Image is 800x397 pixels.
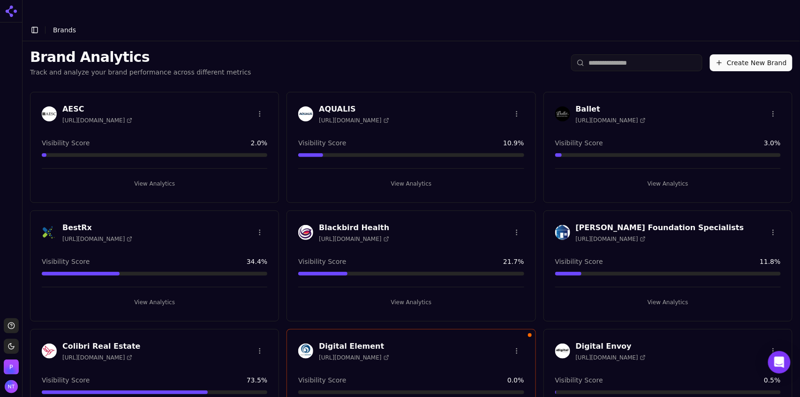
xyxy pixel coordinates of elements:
[42,375,90,385] span: Visibility Score
[576,104,646,115] h3: Ballet
[555,138,603,148] span: Visibility Score
[576,117,646,124] span: [URL][DOMAIN_NAME]
[30,49,251,66] h1: Brand Analytics
[576,341,646,352] h3: Digital Envoy
[760,257,781,266] span: 11.8 %
[298,257,346,266] span: Visibility Score
[764,375,781,385] span: 0.5 %
[42,106,57,121] img: AESC
[5,380,18,393] img: Nate Tower
[62,222,132,233] h3: BestRx
[503,257,524,266] span: 21.7 %
[62,104,132,115] h3: AESC
[319,222,389,233] h3: Blackbird Health
[298,225,313,240] img: Blackbird Health
[62,117,132,124] span: [URL][DOMAIN_NAME]
[764,138,781,148] span: 3.0 %
[42,257,90,266] span: Visibility Score
[555,344,570,359] img: Digital Envoy
[53,25,76,35] nav: breadcrumb
[247,257,267,266] span: 34.4 %
[42,176,267,191] button: View Analytics
[30,67,251,77] p: Track and analyze your brand performance across different metrics
[53,26,76,34] span: Brands
[298,106,313,121] img: AQUALIS
[319,117,389,124] span: [URL][DOMAIN_NAME]
[319,354,389,361] span: [URL][DOMAIN_NAME]
[319,104,389,115] h3: AQUALIS
[576,235,646,243] span: [URL][DOMAIN_NAME]
[298,176,524,191] button: View Analytics
[555,106,570,121] img: Ballet
[5,380,18,393] button: Open user button
[319,235,389,243] span: [URL][DOMAIN_NAME]
[710,54,792,71] button: Create New Brand
[42,225,57,240] img: BestRx
[576,354,646,361] span: [URL][DOMAIN_NAME]
[251,138,268,148] span: 2.0 %
[298,138,346,148] span: Visibility Score
[298,344,313,359] img: Digital Element
[319,341,389,352] h3: Digital Element
[62,354,132,361] span: [URL][DOMAIN_NAME]
[555,257,603,266] span: Visibility Score
[4,360,19,375] img: Perrill
[298,375,346,385] span: Visibility Score
[503,138,524,148] span: 10.9 %
[4,360,19,375] button: Open organization switcher
[555,375,603,385] span: Visibility Score
[62,341,141,352] h3: Colibri Real Estate
[576,222,744,233] h3: [PERSON_NAME] Foundation Specialists
[42,295,267,310] button: View Analytics
[555,225,570,240] img: Cantey Foundation Specialists
[42,138,90,148] span: Visibility Score
[768,351,791,374] div: Open Intercom Messenger
[62,235,132,243] span: [URL][DOMAIN_NAME]
[298,295,524,310] button: View Analytics
[555,295,781,310] button: View Analytics
[247,375,267,385] span: 73.5 %
[555,176,781,191] button: View Analytics
[42,344,57,359] img: Colibri Real Estate
[507,375,524,385] span: 0.0 %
